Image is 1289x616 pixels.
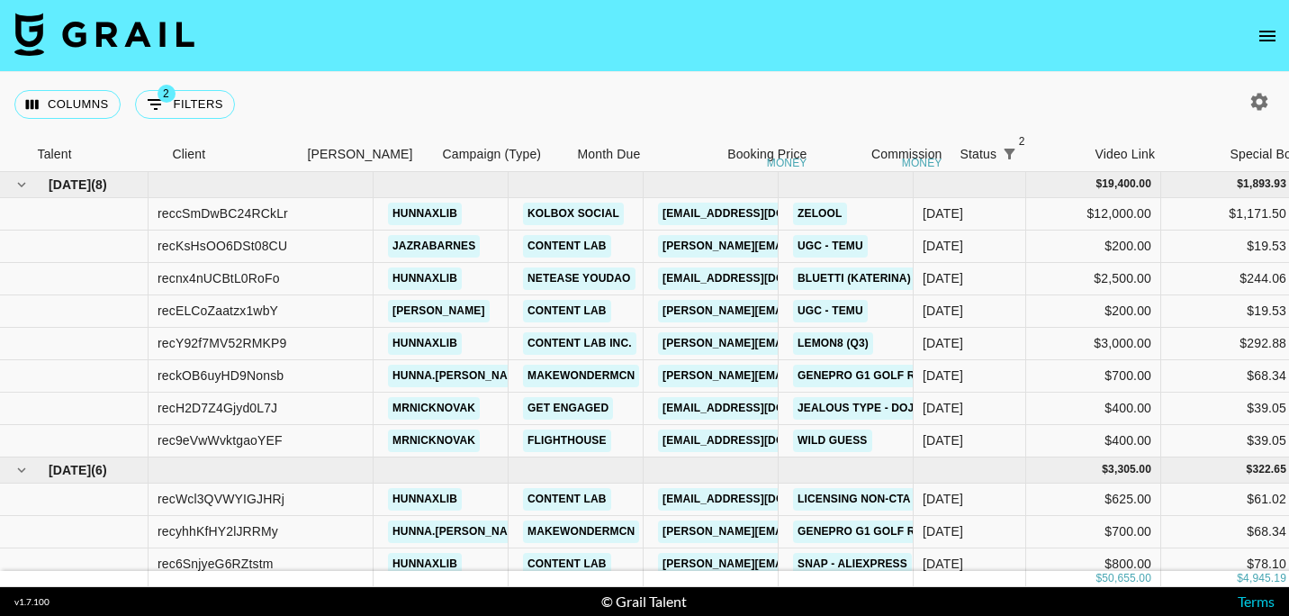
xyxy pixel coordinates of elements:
[923,302,963,320] div: Sep '25
[158,555,274,573] div: rec6SnjyeG6RZtstm
[793,267,915,290] a: Bluetti (Katerina)
[523,365,639,387] a: makewondermcn
[996,141,1022,167] button: Show filters
[523,553,611,575] a: Content Lab
[388,430,480,452] a: mrnicknovak
[923,555,963,573] div: Aug '25
[523,430,611,452] a: Flighthouse
[158,490,284,508] div: recWcl3QVWYIGJHRj
[388,397,480,420] a: mrnicknovak
[523,488,611,511] a: Content Lab
[658,397,860,420] a: [EMAIL_ADDRESS][DOMAIN_NAME]
[1243,177,1286,192] div: 1,893.93
[523,332,636,355] a: Content Lab Inc.
[388,332,462,355] a: hunnaxlib
[1022,141,1047,167] button: Sort
[658,365,951,387] a: [PERSON_NAME][EMAIL_ADDRESS][DOMAIN_NAME]
[1026,548,1161,581] div: $800.00
[1102,177,1151,192] div: 19,400.00
[793,332,873,355] a: Lemon8 (Q3)
[793,397,951,420] a: Jealous Type - Doja Cat
[1026,393,1161,425] div: $400.00
[658,488,860,511] a: [EMAIL_ADDRESS][DOMAIN_NAME]
[9,457,34,483] button: hide children
[793,365,992,387] a: GenePro G1 Golf Rangefinder
[658,203,860,225] a: [EMAIL_ADDRESS][DOMAIN_NAME]
[923,237,963,255] div: Sep '25
[91,461,107,479] span: ( 6 )
[1243,571,1286,586] div: 4,945.19
[158,431,283,449] div: rec9eVwWvktgaoYEF
[658,267,860,290] a: [EMAIL_ADDRESS][DOMAIN_NAME]
[1238,593,1275,610] a: Terms
[1026,328,1161,360] div: $3,000.00
[1102,462,1108,477] div: $
[1237,177,1243,192] div: $
[91,176,107,194] span: ( 8 )
[1095,137,1156,172] div: Video Link
[158,522,278,540] div: recyhhKfHY2lJRRMy
[793,488,915,511] a: Licensing Non-CTA
[1252,462,1286,477] div: 322.65
[601,593,687,611] div: © Grail Talent
[14,13,194,56] img: Grail Talent
[902,158,942,168] div: money
[158,237,287,255] div: recKsHsOO6DSt08CU
[49,461,91,479] span: [DATE]
[523,300,611,322] a: Content Lab
[960,137,997,172] div: Status
[951,137,1086,172] div: Status
[523,521,639,543] a: makewondermcn
[793,300,868,322] a: UGC - Temu
[923,431,963,449] div: Sep '25
[14,90,121,119] button: Select columns
[658,521,951,543] a: [PERSON_NAME][EMAIL_ADDRESS][DOMAIN_NAME]
[658,300,951,322] a: [PERSON_NAME][EMAIL_ADDRESS][DOMAIN_NAME]
[793,203,847,225] a: Zelool
[158,334,286,352] div: recY92f7MV52RMKP9
[299,137,434,172] div: Booker
[388,267,462,290] a: hunnaxlib
[388,203,462,225] a: hunnaxlib
[388,521,532,543] a: Hunna.[PERSON_NAME]
[14,596,50,608] div: v 1.7.100
[388,365,532,387] a: Hunna.[PERSON_NAME]
[9,172,34,197] button: hide children
[1237,571,1243,586] div: $
[388,488,462,511] a: hunnaxlib
[923,334,963,352] div: Sep '25
[173,137,206,172] div: Client
[658,430,860,452] a: [EMAIL_ADDRESS][DOMAIN_NAME]
[793,553,912,575] a: Snap - AliExpress
[308,137,413,172] div: [PERSON_NAME]
[923,522,963,540] div: Aug '25
[1247,462,1253,477] div: $
[158,269,280,287] div: recnx4nUCBtL0RoFo
[1026,198,1161,231] div: $12,000.00
[923,490,963,508] div: Aug '25
[158,85,176,103] span: 2
[388,553,462,575] a: hunnaxlib
[523,203,624,225] a: KolBox Social
[1108,462,1151,477] div: 3,305.00
[793,235,868,258] a: UGC - Temu
[1102,571,1151,586] div: 50,655.00
[923,367,963,385] div: Sep '25
[29,137,164,172] div: Talent
[767,158,807,168] div: money
[727,137,807,172] div: Booking Price
[164,137,299,172] div: Client
[158,367,284,385] div: reckOB6uyHD9Nonsb
[443,137,542,172] div: Campaign (Type)
[1026,295,1161,328] div: $200.00
[523,267,635,290] a: NetEase YouDao
[658,235,951,258] a: [PERSON_NAME][EMAIL_ADDRESS][DOMAIN_NAME]
[158,204,288,222] div: reccSmDwBC24RCkLr
[1026,231,1161,263] div: $200.00
[434,137,569,172] div: Campaign (Type)
[135,90,235,119] button: Show filters
[658,332,951,355] a: [PERSON_NAME][EMAIL_ADDRESS][DOMAIN_NAME]
[578,137,641,172] div: Month Due
[523,397,613,420] a: Get Engaged
[793,521,992,543] a: GenePro G1 Golf Rangefinder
